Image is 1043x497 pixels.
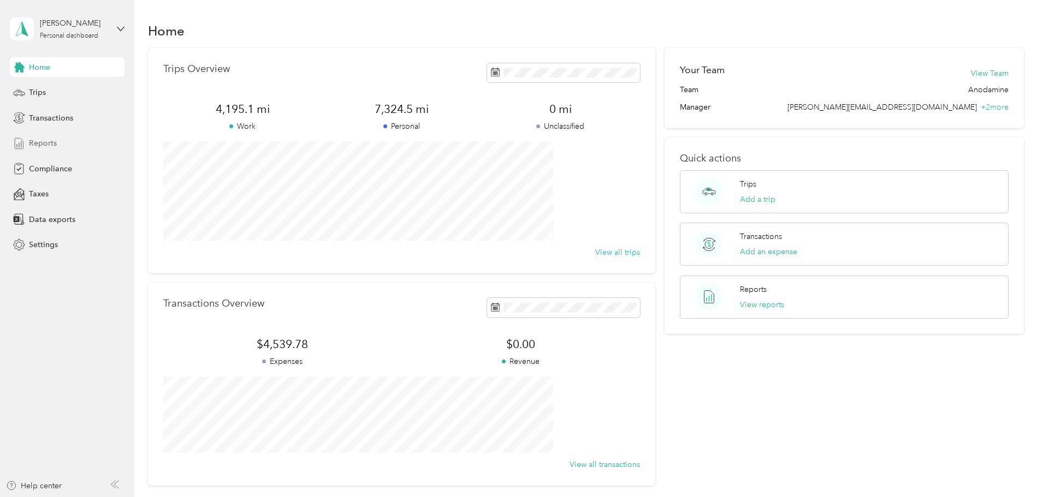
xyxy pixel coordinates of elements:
div: [PERSON_NAME] [40,17,108,29]
p: Unclassified [481,121,640,132]
div: Personal dashboard [40,33,98,39]
span: 4,195.1 mi [163,101,322,117]
button: View all transactions [570,459,640,470]
button: Add an expense [740,246,797,258]
span: Trips [29,87,46,98]
p: Trips Overview [163,63,230,75]
span: Taxes [29,188,49,200]
button: Help center [6,480,62,492]
button: View Team [971,68,1009,79]
span: Anodamine [968,84,1009,95]
span: Home [29,62,50,73]
button: Add a trip [740,194,775,205]
p: Trips [740,178,756,190]
span: $4,539.78 [163,337,401,352]
h2: Your Team [680,63,725,77]
p: Expenses [163,356,401,367]
span: Data exports [29,214,75,225]
span: Transactions [29,112,73,124]
p: Transactions [740,231,782,242]
p: Quick actions [680,153,1009,164]
button: View reports [740,299,784,310]
span: Manager [680,101,710,113]
h1: Home [148,25,185,37]
span: 0 mi [481,101,640,117]
p: Personal [322,121,481,132]
span: 7,324.5 mi [322,101,481,117]
span: [PERSON_NAME][EMAIL_ADDRESS][DOMAIN_NAME] [787,103,977,112]
p: Work [163,121,322,132]
span: Compliance [29,163,72,175]
span: $0.00 [401,337,639,352]
span: Settings [29,239,58,250]
span: Team [680,84,698,95]
span: + 2 more [981,103,1009,112]
p: Revenue [401,356,639,367]
span: Reports [29,137,57,149]
p: Reports [740,284,767,295]
p: Transactions Overview [163,298,264,309]
iframe: Everlance-gr Chat Button Frame [982,436,1043,497]
button: View all trips [595,247,640,258]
